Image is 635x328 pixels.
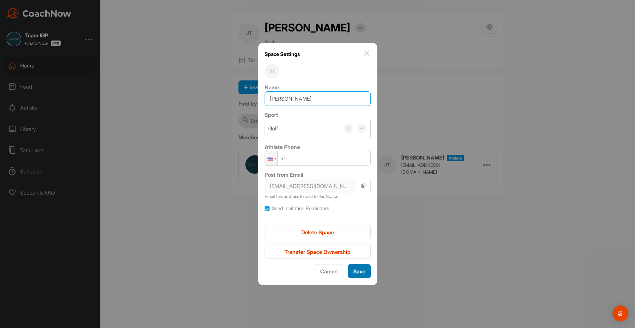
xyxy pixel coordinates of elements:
[301,229,334,236] span: Delete Space
[265,193,371,200] p: Email this address to post to this Space.
[265,151,277,165] div: United States: + 1
[363,49,371,57] img: close
[265,151,371,166] input: 1 (702) 123-4567
[284,249,351,255] span: Transfer Space Ownership
[265,225,371,239] button: Delete Space
[265,112,278,118] label: Sport
[320,268,338,275] span: Cancel
[268,124,278,132] div: Golf
[315,264,343,278] button: Cancel
[265,144,300,150] label: Athlete Phone
[265,245,371,259] button: Transfer Space Ownership
[613,305,628,321] div: Open Intercom Messenger
[265,171,303,178] label: Post from Email
[265,64,279,78] div: TI
[265,84,279,91] label: Name
[348,264,371,278] button: Save
[353,268,365,275] span: Save
[265,49,300,59] h1: Space Settings
[272,205,329,212] label: Send Invitation Reminders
